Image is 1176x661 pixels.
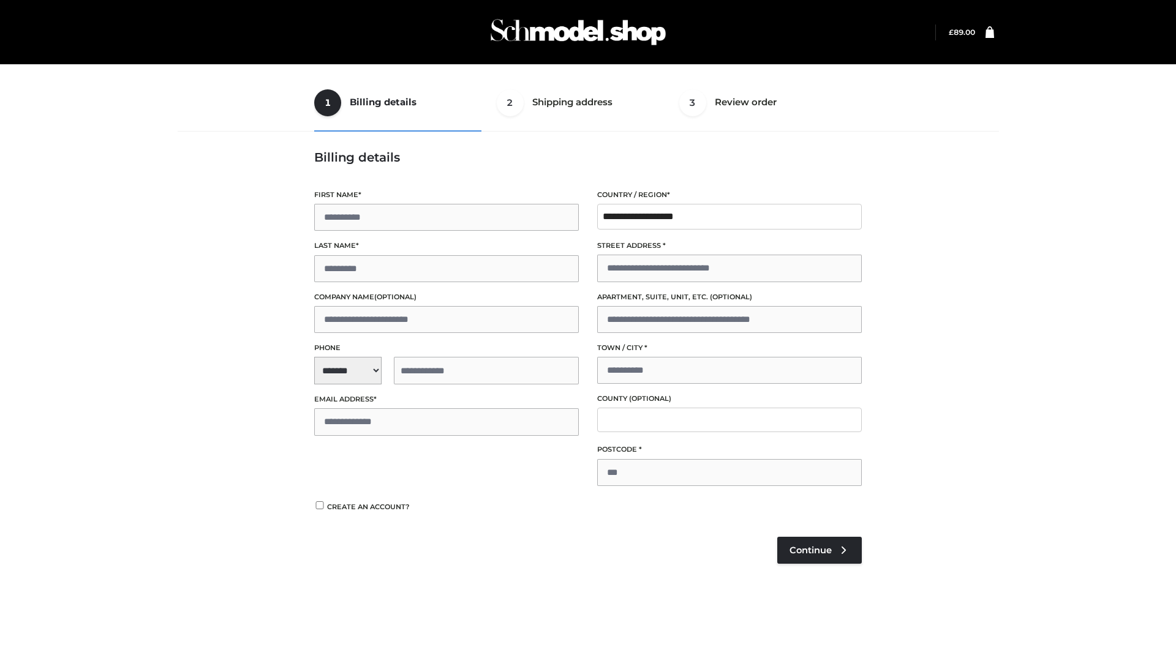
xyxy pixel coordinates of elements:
[374,293,417,301] span: (optional)
[777,537,862,564] a: Continue
[629,394,671,403] span: (optional)
[314,342,579,354] label: Phone
[597,444,862,455] label: Postcode
[949,28,954,37] span: £
[314,189,579,201] label: First name
[327,502,410,511] span: Create an account?
[597,393,862,405] label: County
[597,342,862,354] label: Town / City
[314,240,579,252] label: Last name
[314,150,862,165] h3: Billing details
[710,293,752,301] span: (optional)
[949,28,975,37] a: £89.00
[486,8,670,56] img: Schmodel Admin 964
[597,291,862,303] label: Apartment, suite, unit, etc.
[314,501,325,509] input: Create an account?
[790,545,832,556] span: Continue
[597,189,862,201] label: Country / Region
[314,291,579,303] label: Company name
[597,240,862,252] label: Street address
[314,394,579,405] label: Email address
[949,28,975,37] bdi: 89.00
